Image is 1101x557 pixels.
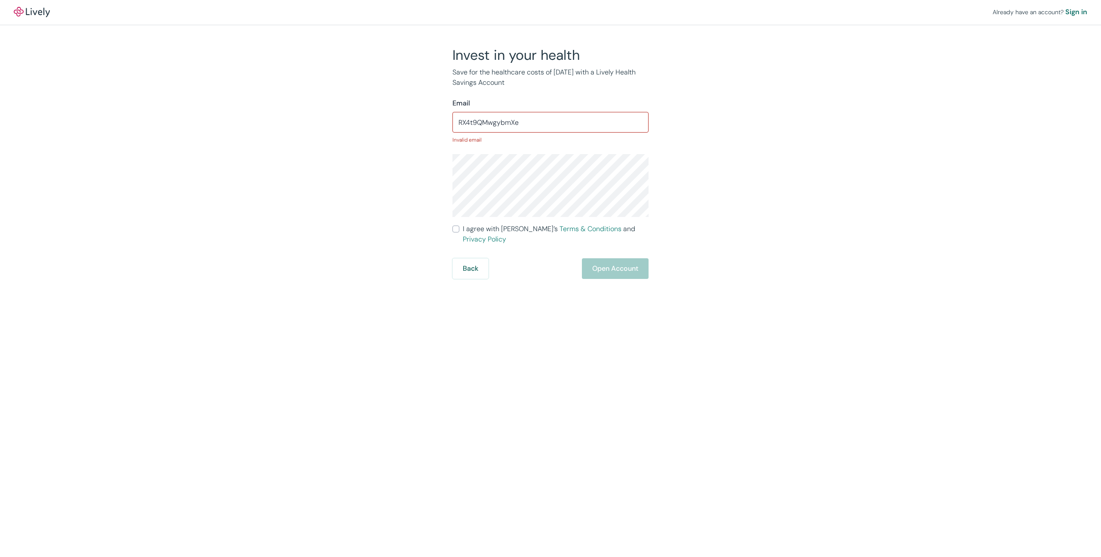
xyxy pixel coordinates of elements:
a: LivelyLively [14,7,50,17]
a: Terms & Conditions [560,224,621,233]
p: Save for the healthcare costs of [DATE] with a Lively Health Savings Account [452,67,649,88]
span: I agree with [PERSON_NAME]’s and [463,224,649,244]
h2: Invest in your health [452,46,649,64]
a: Privacy Policy [463,235,506,244]
img: Lively [14,7,50,17]
label: Email [452,98,470,108]
a: Sign in [1065,7,1087,17]
p: Invalid email [452,136,649,144]
button: Back [452,258,489,279]
div: Already have an account? [993,7,1087,17]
